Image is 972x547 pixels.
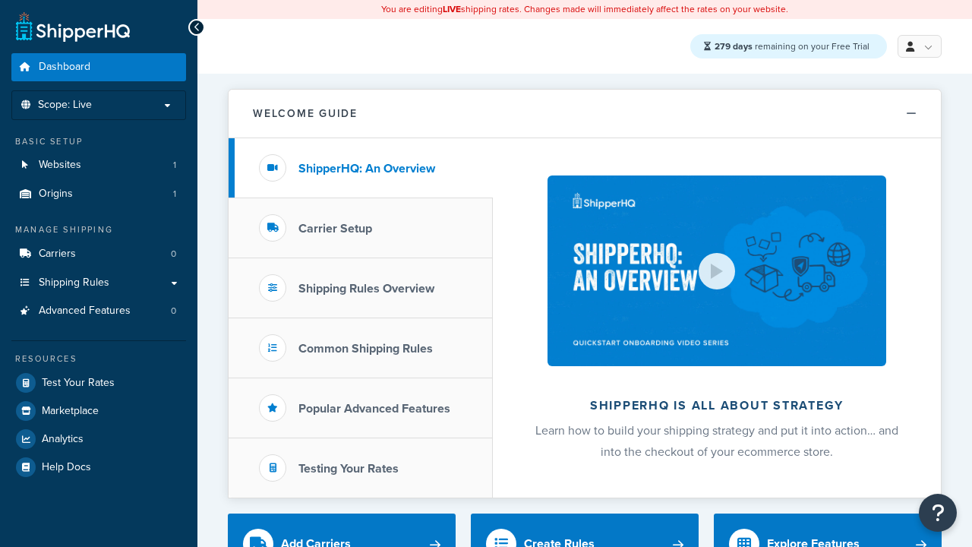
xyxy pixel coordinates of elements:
[535,422,898,460] span: Learn how to build your shipping strategy and put it into action… and into the checkout of your e...
[42,461,91,474] span: Help Docs
[11,297,186,325] a: Advanced Features0
[38,99,92,112] span: Scope: Live
[11,454,186,481] a: Help Docs
[298,342,433,356] h3: Common Shipping Rules
[11,269,186,297] a: Shipping Rules
[11,151,186,179] li: Websites
[715,40,869,53] span: remaining on your Free Trial
[548,175,886,366] img: ShipperHQ is all about strategy
[171,305,176,318] span: 0
[42,377,115,390] span: Test Your Rates
[39,188,73,201] span: Origins
[39,159,81,172] span: Websites
[42,433,84,446] span: Analytics
[533,399,901,413] h2: ShipperHQ is all about strategy
[11,297,186,325] li: Advanced Features
[11,223,186,236] div: Manage Shipping
[173,159,176,172] span: 1
[11,240,186,268] li: Carriers
[171,248,176,261] span: 0
[298,222,372,236] h3: Carrier Setup
[11,180,186,208] li: Origins
[298,462,399,476] h3: Testing Your Rates
[298,402,450,416] h3: Popular Advanced Features
[11,369,186,397] a: Test Your Rates
[11,353,186,365] div: Resources
[298,282,434,296] h3: Shipping Rules Overview
[11,425,186,453] a: Analytics
[253,108,358,119] h2: Welcome Guide
[229,90,941,138] button: Welcome Guide
[11,397,186,425] a: Marketplace
[11,135,186,148] div: Basic Setup
[11,180,186,208] a: Origins1
[39,248,76,261] span: Carriers
[11,240,186,268] a: Carriers0
[11,151,186,179] a: Websites1
[39,61,90,74] span: Dashboard
[11,53,186,81] a: Dashboard
[39,277,109,289] span: Shipping Rules
[443,2,461,16] b: LIVE
[39,305,131,318] span: Advanced Features
[42,405,99,418] span: Marketplace
[715,40,753,53] strong: 279 days
[919,494,957,532] button: Open Resource Center
[173,188,176,201] span: 1
[298,162,435,175] h3: ShipperHQ: An Overview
